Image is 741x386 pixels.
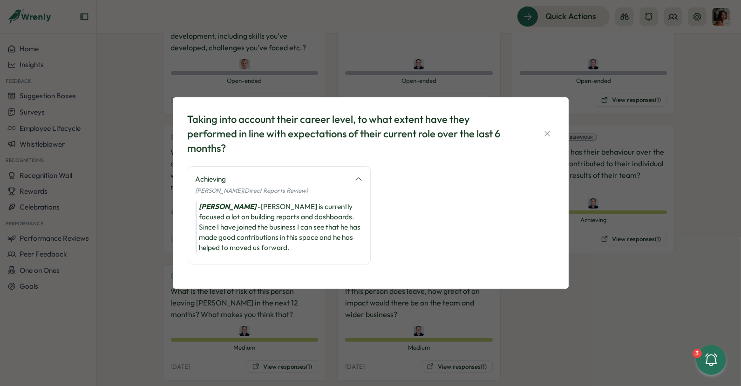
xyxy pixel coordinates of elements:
span: [PERSON_NAME] (Direct Reports Review) [196,187,308,194]
button: 3 [696,345,726,375]
div: - [PERSON_NAME] is currently focused a lot on building reports and dashboards. Since I have joine... [196,202,363,253]
div: Achieving [196,174,349,184]
div: Taking into account their career level, to what extent have they performed in line with expectati... [188,112,518,155]
i: [PERSON_NAME] [199,202,257,211]
div: 3 [693,349,702,358]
